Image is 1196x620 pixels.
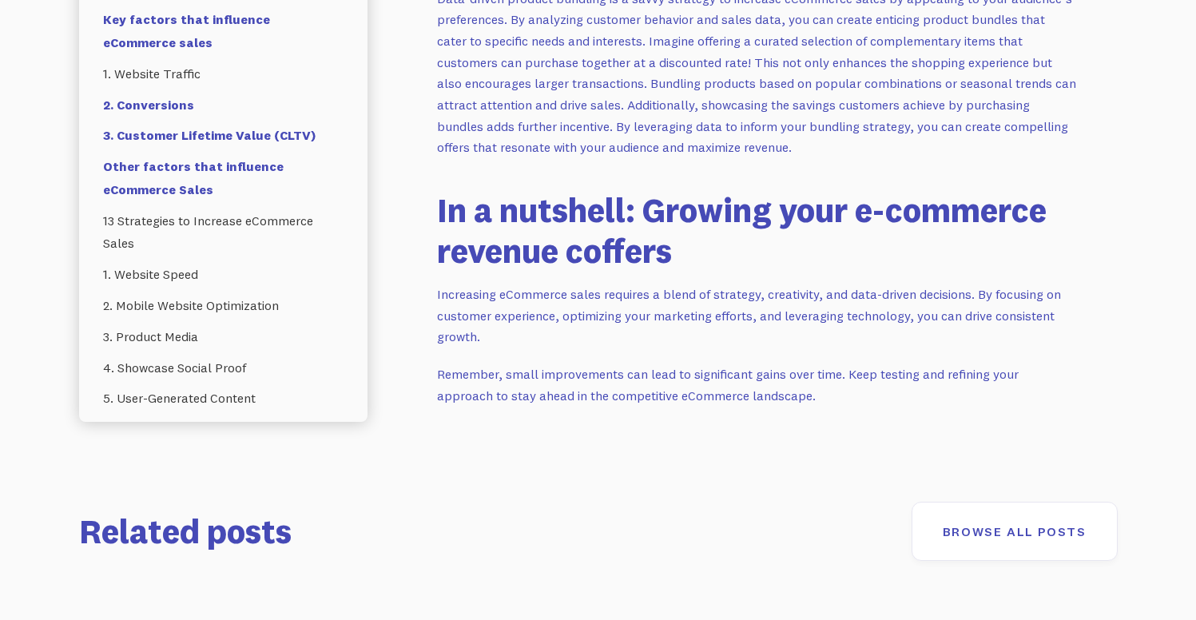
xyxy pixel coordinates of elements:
a: 3. Product Media [103,321,344,352]
p: Increasing eCommerce sales requires a blend of strategy, creativity, and data-driven decisions. B... [437,284,1076,348]
a: Key factors that influence eCommerce sales [103,4,344,58]
a: 4. Showcase Social Proof [103,352,344,384]
a: 2. Mobile Website Optimization [103,290,344,321]
a: Other factors that influence eCommerce Sales [103,151,344,205]
strong: Key factors that influence eCommerce sales [103,11,270,50]
a: 1. Website Traffic [103,58,344,89]
a: 13 Strategies to Increase eCommerce Sales [103,205,344,260]
strong: Other factors that influence eCommerce Sales [103,158,284,197]
a: 1. Website Speed [103,259,344,290]
a: Browse all posts [912,502,1118,561]
strong: 2. Conversions [103,96,194,112]
strong: 3. Customer Lifetime Value (CLTV) [103,127,316,143]
p: Remember, small improvements can lead to significant gains over time. Keep testing and refining y... [437,364,1076,406]
a: 6. Sales Tactics [103,414,344,445]
a: 5. User-Generated Content [103,383,344,414]
a: 3. Customer Lifetime Value (CLTV) [103,120,344,151]
h2: Related posts [79,508,892,555]
h2: In a nutshell: Growing your e-commerce revenue coffers [437,190,1076,271]
a: 2. Conversions [103,89,344,120]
